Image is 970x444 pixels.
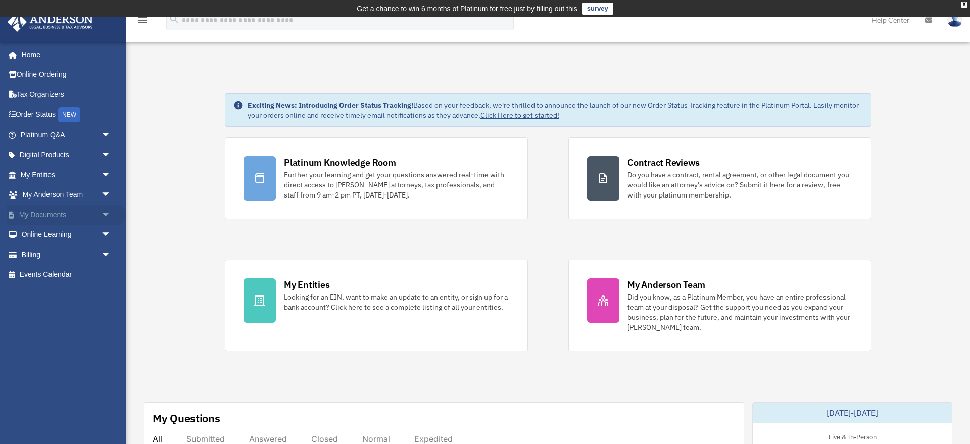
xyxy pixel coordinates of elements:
div: All [153,434,162,444]
a: Contract Reviews Do you have a contract, rental agreement, or other legal document you would like... [568,137,871,219]
a: My Anderson Teamarrow_drop_down [7,185,126,205]
div: Do you have a contract, rental agreement, or other legal document you would like an attorney's ad... [627,170,853,200]
a: Events Calendar [7,265,126,285]
img: User Pic [947,13,962,27]
div: close [961,2,967,8]
a: Digital Productsarrow_drop_down [7,145,126,165]
a: Platinum Knowledge Room Further your learning and get your questions answered real-time with dire... [225,137,528,219]
a: Online Learningarrow_drop_down [7,225,126,245]
a: survey [582,3,613,15]
span: arrow_drop_down [101,165,121,185]
div: Platinum Knowledge Room [284,156,396,169]
span: arrow_drop_down [101,225,121,245]
div: Did you know, as a Platinum Member, you have an entire professional team at your disposal? Get th... [627,292,853,332]
a: Online Ordering [7,65,126,85]
a: My Entitiesarrow_drop_down [7,165,126,185]
a: Click Here to get started! [480,111,559,120]
img: Anderson Advisors Platinum Portal [5,12,96,32]
a: Tax Organizers [7,84,126,105]
strong: Exciting News: Introducing Order Status Tracking! [248,101,413,110]
span: arrow_drop_down [101,145,121,166]
div: NEW [58,107,80,122]
span: arrow_drop_down [101,125,121,145]
div: Contract Reviews [627,156,700,169]
a: My Anderson Team Did you know, as a Platinum Member, you have an entire professional team at your... [568,260,871,351]
a: menu [136,18,149,26]
a: Home [7,44,121,65]
div: Based on your feedback, we're thrilled to announce the launch of our new Order Status Tracking fe... [248,100,863,120]
span: arrow_drop_down [101,244,121,265]
div: Looking for an EIN, want to make an update to an entity, or sign up for a bank account? Click her... [284,292,509,312]
a: Platinum Q&Aarrow_drop_down [7,125,126,145]
div: My Questions [153,411,220,426]
a: Billingarrow_drop_down [7,244,126,265]
div: Live & In-Person [820,431,885,441]
div: Submitted [186,434,225,444]
a: Order StatusNEW [7,105,126,125]
a: My Documentsarrow_drop_down [7,205,126,225]
div: My Anderson Team [627,278,705,291]
div: Answered [249,434,287,444]
i: menu [136,14,149,26]
div: Further your learning and get your questions answered real-time with direct access to [PERSON_NAM... [284,170,509,200]
div: Closed [311,434,338,444]
div: My Entities [284,278,329,291]
div: [DATE]-[DATE] [753,403,952,423]
span: arrow_drop_down [101,185,121,206]
i: search [169,14,180,25]
div: Expedited [414,434,453,444]
div: Get a chance to win 6 months of Platinum for free just by filling out this [357,3,577,15]
span: arrow_drop_down [101,205,121,225]
a: My Entities Looking for an EIN, want to make an update to an entity, or sign up for a bank accoun... [225,260,528,351]
div: Normal [362,434,390,444]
